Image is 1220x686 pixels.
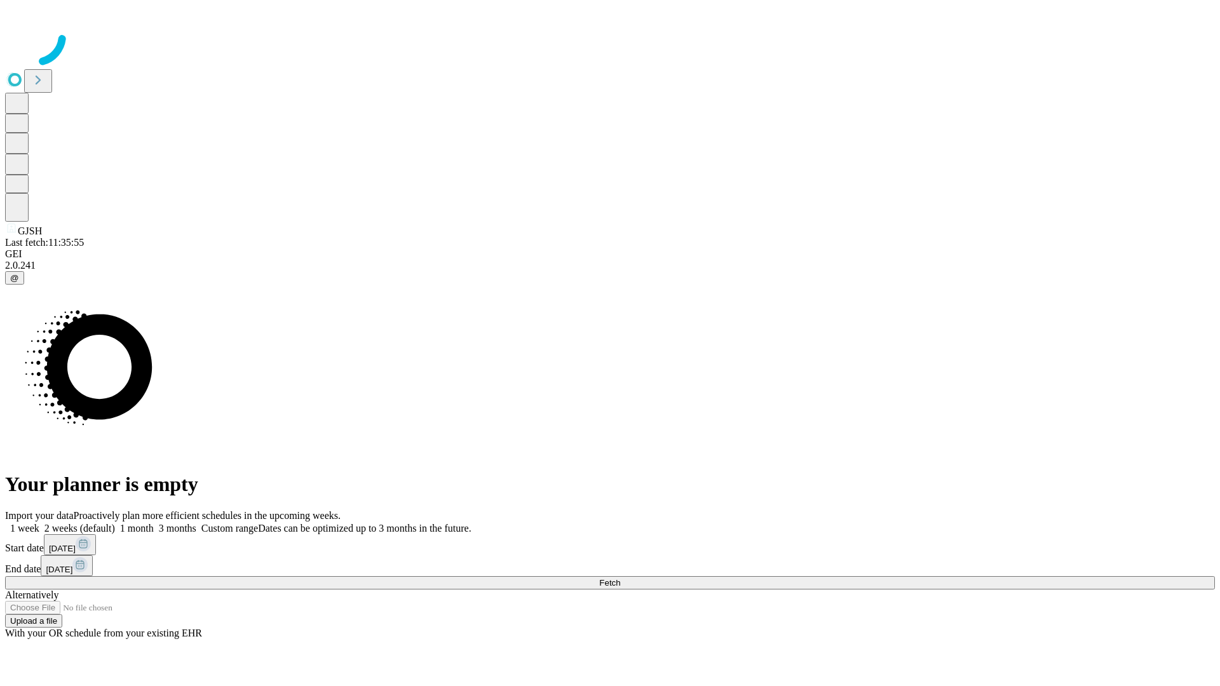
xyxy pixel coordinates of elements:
[18,225,42,236] span: GJSH
[5,614,62,628] button: Upload a file
[10,523,39,534] span: 1 week
[49,544,76,553] span: [DATE]
[201,523,258,534] span: Custom range
[5,534,1215,555] div: Start date
[46,565,72,574] span: [DATE]
[120,523,154,534] span: 1 month
[5,510,74,521] span: Import your data
[44,534,96,555] button: [DATE]
[159,523,196,534] span: 3 months
[10,273,19,283] span: @
[5,260,1215,271] div: 2.0.241
[5,628,202,638] span: With your OR schedule from your existing EHR
[5,589,58,600] span: Alternatively
[258,523,471,534] span: Dates can be optimized up to 3 months in the future.
[5,576,1215,589] button: Fetch
[5,237,84,248] span: Last fetch: 11:35:55
[74,510,341,521] span: Proactively plan more efficient schedules in the upcoming weeks.
[5,555,1215,576] div: End date
[5,248,1215,260] div: GEI
[44,523,115,534] span: 2 weeks (default)
[5,473,1215,496] h1: Your planner is empty
[5,271,24,285] button: @
[41,555,93,576] button: [DATE]
[599,578,620,588] span: Fetch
